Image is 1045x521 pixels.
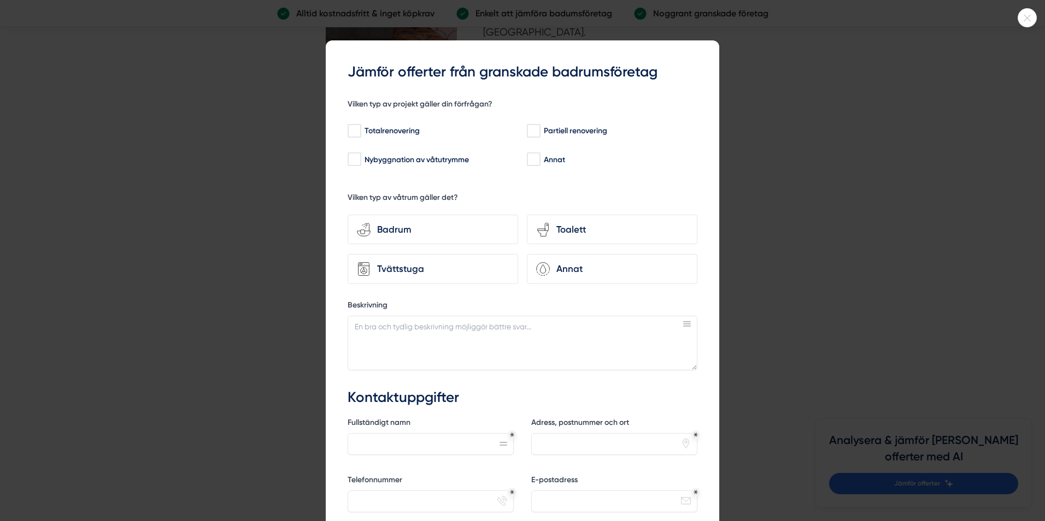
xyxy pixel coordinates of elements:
input: Totalrenovering [348,126,360,137]
input: Nybyggnation av våtutrymme [348,154,360,165]
label: Fullständigt namn [348,417,514,431]
label: Adress, postnummer och ort [531,417,697,431]
h3: Kontaktuppgifter [348,388,697,407]
h5: Vilken typ av våtrum gäller det? [348,192,458,206]
div: Obligatoriskt [510,433,514,437]
input: Annat [527,154,539,165]
div: Obligatoriskt [694,490,698,494]
input: Partiell renovering [527,126,539,137]
div: Obligatoriskt [510,490,514,494]
label: E-postadress [531,475,697,488]
h3: Jämför offerter från granskade badrumsföretag [348,62,697,82]
label: Beskrivning [348,300,697,313]
h5: Vilken typ av projekt gäller din förfrågan? [348,99,492,113]
label: Telefonnummer [348,475,514,488]
div: Obligatoriskt [694,433,698,437]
